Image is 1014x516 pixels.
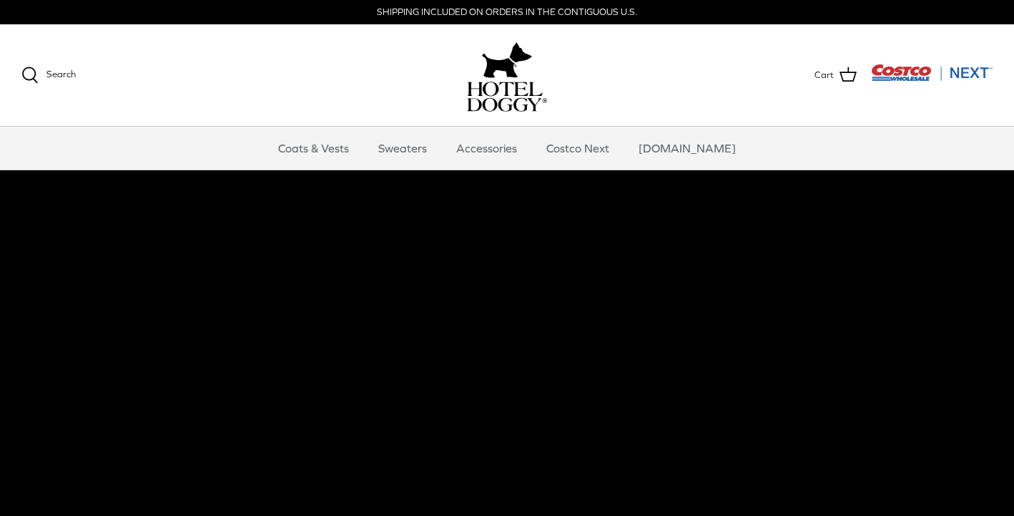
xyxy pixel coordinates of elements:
[814,66,857,84] a: Cart
[365,127,440,170] a: Sweaters
[871,73,993,84] a: Visit Costco Next
[467,39,547,112] a: hoteldoggy.com hoteldoggycom
[21,67,76,84] a: Search
[626,127,749,170] a: [DOMAIN_NAME]
[871,64,993,82] img: Costco Next
[814,68,834,83] span: Cart
[467,82,547,112] img: hoteldoggycom
[265,127,362,170] a: Coats & Vests
[46,69,76,79] span: Search
[482,39,532,82] img: hoteldoggy.com
[443,127,530,170] a: Accessories
[533,127,622,170] a: Costco Next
